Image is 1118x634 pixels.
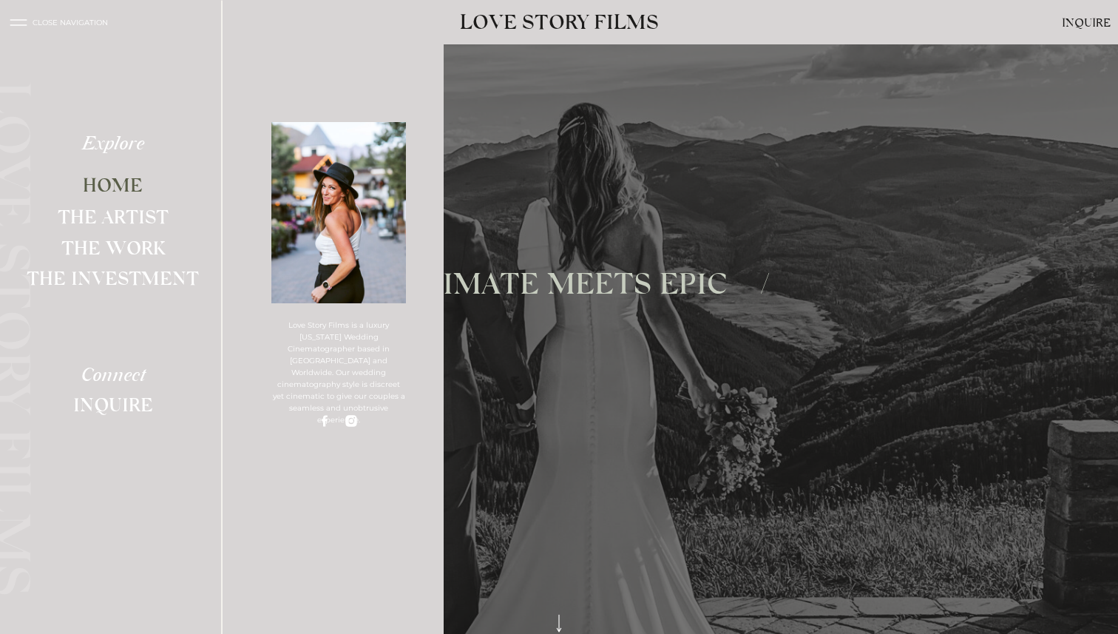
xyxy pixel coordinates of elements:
h2: / INTIMATE meets EPIC / [334,272,785,303]
p: Love Story Films is a luxury [US_STATE] Wedding Cinematographer based in [GEOGRAPHIC_DATA] and Wo... [271,320,406,396]
a: Inquire [57,392,169,415]
h3: Close Navigation [33,16,135,29]
h2: Explore [57,134,169,157]
a: Inquire [1049,13,1111,32]
a: The Artist [53,204,173,227]
h2: Connect [57,365,169,388]
a: LOVE STORY FILMS [414,11,705,34]
a: Home [57,172,169,195]
h2: LOVE STORY FILMS [4,46,33,632]
a: The Work [57,235,169,258]
a: The Investment [26,266,200,289]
